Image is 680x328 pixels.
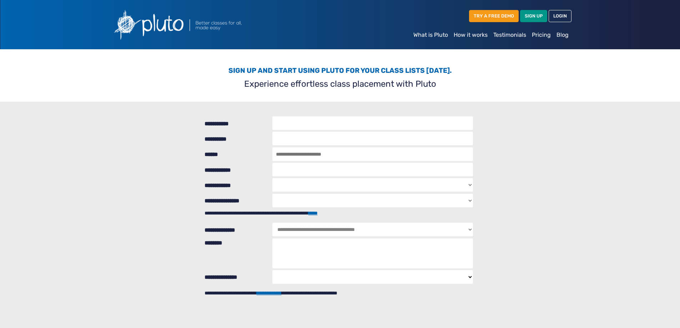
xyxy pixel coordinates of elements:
[469,10,519,22] a: TRY A FREE DEMO
[113,66,567,75] h3: Sign up and start using Pluto for your class lists [DATE].
[113,77,567,90] p: Experience effortless class placement with Pluto
[410,28,451,42] a: What is Pluto
[451,28,490,42] a: How it works
[520,10,547,22] a: SIGN UP
[554,28,571,42] a: Blog
[549,10,571,22] a: LOGIN
[490,28,529,42] a: Testimonials
[109,6,280,44] img: Pluto logo with the text Better classes for all, made easy
[529,28,554,42] a: Pricing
